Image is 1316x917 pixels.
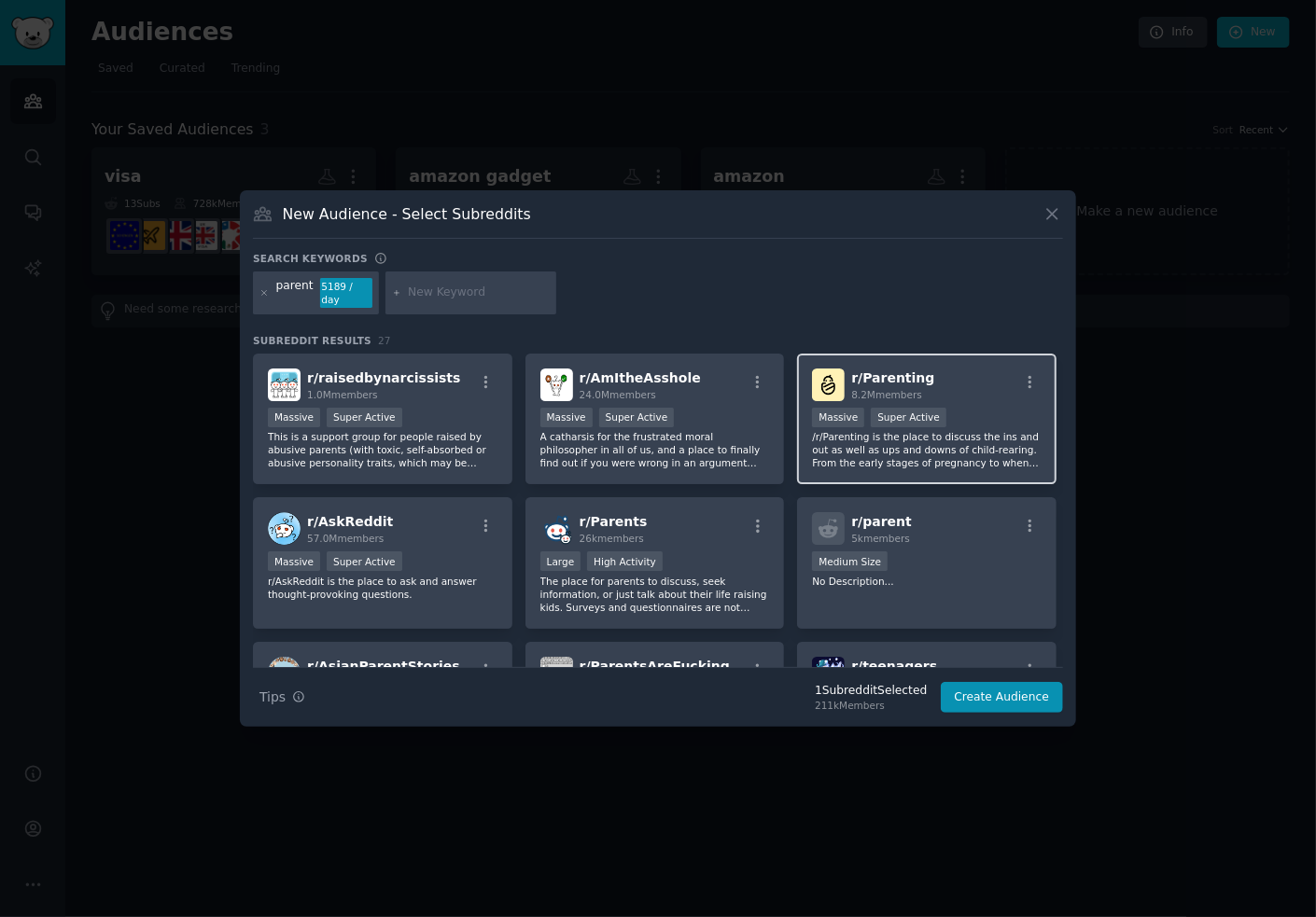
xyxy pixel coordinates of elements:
div: 5189 / day [320,278,372,308]
div: 1 Subreddit Selected [815,683,927,700]
p: r/AskReddit is the place to ask and answer thought-provoking questions. [268,575,497,601]
div: Super Active [871,408,946,427]
span: 27 [378,335,391,346]
button: Create Audience [941,682,1064,714]
span: r/ teenagers [851,659,937,674]
span: 26k members [580,533,644,544]
img: AsianParentStories [268,657,301,689]
div: Super Active [327,408,402,427]
span: r/ parent [851,514,912,529]
p: /r/Parenting is the place to discuss the ins and out as well as ups and downs of child-rearing. F... [812,430,1042,469]
div: Super Active [599,408,675,427]
div: Massive [268,551,320,571]
div: Massive [812,408,864,427]
span: r/ AskReddit [307,514,393,529]
div: High Activity [587,551,663,571]
button: Tips [253,681,312,714]
div: 211k Members [815,699,927,712]
span: r/ AsianParentStories [307,659,460,674]
div: Super Active [327,551,402,571]
img: teenagers [812,657,845,689]
span: 24.0M members [580,389,656,400]
h3: New Audience - Select Subreddits [283,204,531,224]
img: raisedbynarcissists [268,368,301,401]
span: r/ AmItheAsshole [580,370,701,385]
p: The place for parents to discuss, seek information, or just talk about their life raising kids. S... [540,575,770,614]
span: Subreddit Results [253,334,371,347]
p: No Description... [812,575,1042,588]
span: 5k members [851,533,910,544]
span: 8.2M members [851,389,922,400]
span: Tips [259,688,286,707]
img: Parents [540,512,573,545]
h3: Search keywords [253,252,368,265]
p: A catharsis for the frustrated moral philosopher in all of us, and a place to finally find out if... [540,430,770,469]
span: r/ raisedbynarcissists [307,370,460,385]
span: 1.0M members [307,389,378,400]
span: 57.0M members [307,533,384,544]
span: r/ Parenting [851,370,934,385]
img: Parenting [812,368,845,401]
div: parent [276,278,314,308]
div: Massive [268,408,320,427]
div: Massive [540,408,593,427]
img: ParentsAreFuckingDumb [540,657,573,689]
img: AmItheAsshole [540,368,573,401]
div: Medium Size [812,551,888,571]
span: r/ Parents [580,514,648,529]
p: This is a support group for people raised by abusive parents (with toxic, self-absorbed or abusiv... [268,430,497,469]
span: r/ ParentsAreFuckingDumb [580,659,773,674]
img: AskReddit [268,512,301,545]
input: New Keyword [408,285,550,301]
div: Large [540,551,581,571]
